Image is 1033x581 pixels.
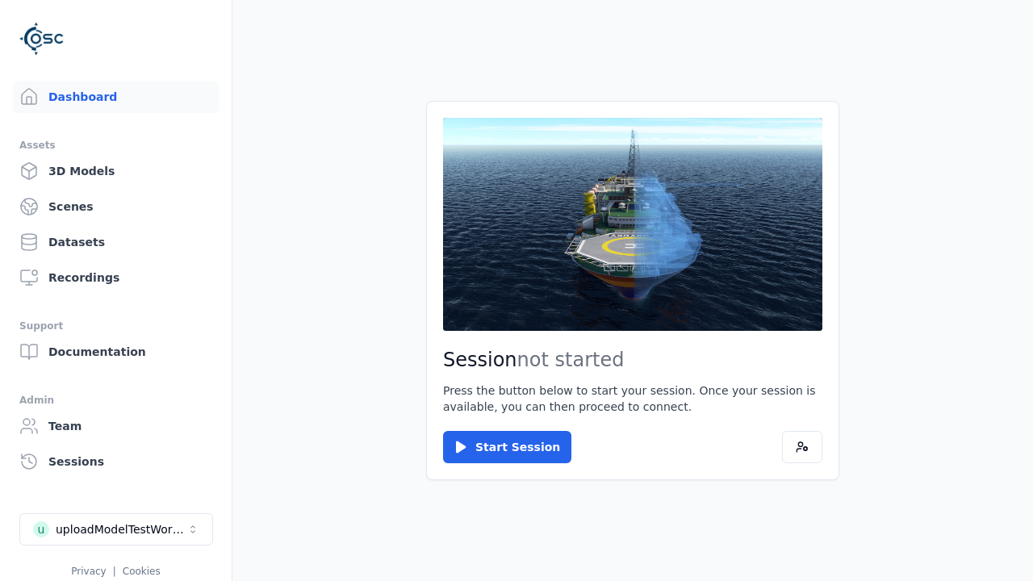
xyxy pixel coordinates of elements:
a: Scenes [13,190,219,223]
a: Dashboard [13,81,219,113]
div: Admin [19,391,212,410]
a: Sessions [13,445,219,478]
a: Recordings [13,261,219,294]
a: Datasets [13,226,219,258]
div: Support [19,316,212,336]
img: Logo [19,16,65,61]
span: not started [517,349,625,371]
a: 3D Models [13,155,219,187]
a: Team [13,410,219,442]
div: Assets [19,136,212,155]
button: Start Session [443,431,571,463]
h2: Session [443,347,822,373]
span: | [113,566,116,577]
button: Select a workspace [19,513,213,545]
a: Documentation [13,336,219,368]
a: Cookies [123,566,161,577]
p: Press the button below to start your session. Once your session is available, you can then procee... [443,382,822,415]
a: Privacy [71,566,106,577]
div: u [33,521,49,537]
div: uploadModelTestWorkspace [56,521,186,537]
